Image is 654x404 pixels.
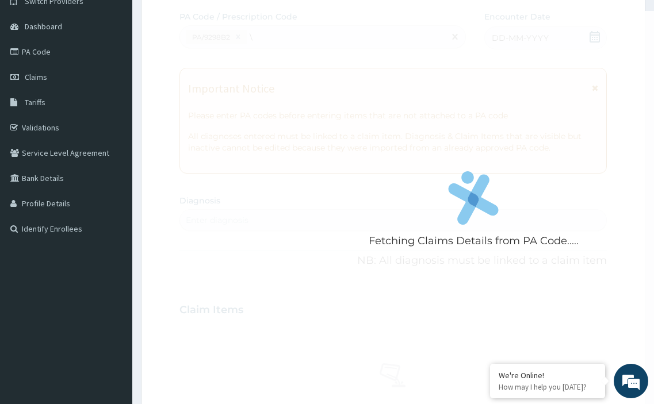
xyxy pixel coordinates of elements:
[369,234,579,249] p: Fetching Claims Details from PA Code.....
[25,97,45,107] span: Tariffs
[499,370,596,380] div: We're Online!
[25,21,62,32] span: Dashboard
[60,64,193,79] div: Chat with us now
[189,6,216,33] div: Minimize live chat window
[25,72,47,82] span: Claims
[6,276,219,317] textarea: Type your message and hit 'Enter'
[67,126,159,242] span: We're online!
[499,382,596,392] p: How may I help you today?
[21,57,47,86] img: d_794563401_company_1708531726252_794563401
